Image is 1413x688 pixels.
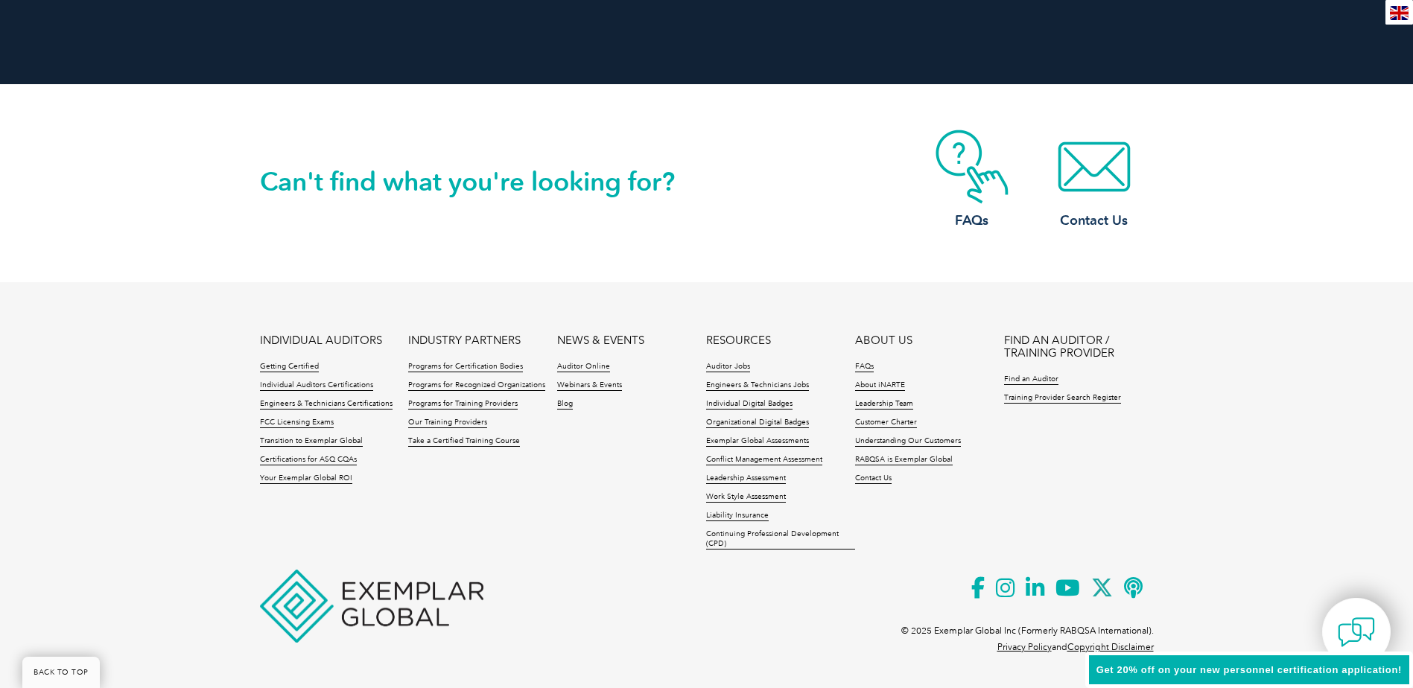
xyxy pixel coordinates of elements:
img: en [1390,6,1409,20]
a: Programs for Recognized Organizations [408,380,545,391]
a: Programs for Training Providers [408,399,518,410]
a: Leadership Assessment [706,474,786,484]
a: Webinars & Events [557,380,622,391]
p: © 2025 Exemplar Global Inc (Formerly RABQSA International). [901,622,1154,639]
a: Privacy Policy [997,642,1052,652]
a: NEWS & EVENTS [557,334,644,347]
a: Auditor Jobs [706,362,750,372]
a: Individual Digital Badges [706,399,793,410]
a: Leadership Team [855,399,913,410]
a: Contact Us [1035,130,1154,230]
img: Exemplar Global [260,570,483,643]
a: Customer Charter [855,418,917,428]
a: Take a Certified Training Course [408,436,520,447]
a: BACK TO TOP [22,657,100,688]
a: Auditor Online [557,362,610,372]
a: Getting Certified [260,362,319,372]
a: Understanding Our Customers [855,436,961,447]
h3: Contact Us [1035,211,1154,230]
a: Blog [557,399,573,410]
a: ABOUT US [855,334,912,347]
a: Find an Auditor [1004,375,1058,385]
a: Work Style Assessment [706,492,786,503]
a: FAQs [855,362,874,372]
a: Certifications for ASQ CQAs [260,455,357,465]
h2: Can't find what you're looking for? [260,170,707,194]
img: contact-email.webp [1035,130,1154,204]
a: Contact Us [855,474,892,484]
a: INDIVIDUAL AUDITORS [260,334,382,347]
a: FAQs [912,130,1032,230]
a: Continuing Professional Development (CPD) [706,529,855,550]
a: Transition to Exemplar Global [260,436,363,447]
a: Organizational Digital Badges [706,418,809,428]
a: FIND AN AUDITOR / TRAINING PROVIDER [1004,334,1153,360]
a: Training Provider Search Register [1004,393,1121,404]
a: Engineers & Technicians Jobs [706,380,809,391]
p: and [997,639,1154,655]
a: FCC Licensing Exams [260,418,334,428]
a: Programs for Certification Bodies [408,362,523,372]
a: Individual Auditors Certifications [260,380,373,391]
a: RABQSA is Exemplar Global [855,455,953,465]
img: contact-chat.png [1338,614,1375,651]
a: Exemplar Global Assessments [706,436,809,447]
span: Get 20% off on your new personnel certification application! [1096,664,1402,675]
a: INDUSTRY PARTNERS [408,334,521,347]
a: Copyright Disclaimer [1067,642,1154,652]
a: Conflict Management Assessment [706,455,822,465]
a: Your Exemplar Global ROI [260,474,352,484]
a: About iNARTE [855,380,905,391]
h3: FAQs [912,211,1032,230]
a: RESOURCES [706,334,771,347]
a: Our Training Providers [408,418,487,428]
img: contact-faq.webp [912,130,1032,204]
a: Engineers & Technicians Certifications [260,399,393,410]
a: Liability Insurance [706,511,769,521]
